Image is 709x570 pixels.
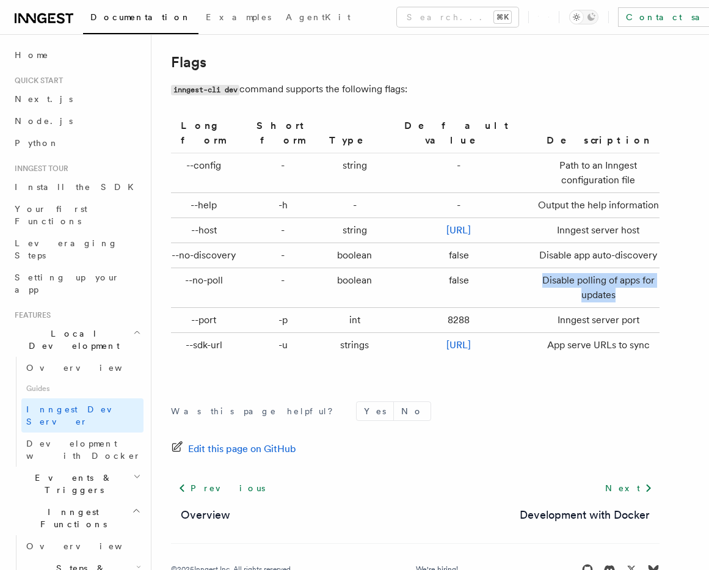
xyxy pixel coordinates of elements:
a: [URL] [446,339,471,351]
strong: Description [547,134,650,146]
span: Overview [26,541,152,551]
a: Node.js [10,110,144,132]
a: Inngest Dev Server [21,398,144,433]
a: Install the SDK [10,176,144,198]
td: --port [171,308,242,333]
span: Install the SDK [15,182,141,192]
button: Inngest Functions [10,501,144,535]
span: Edit this page on GitHub [188,440,296,458]
a: Next [598,477,660,499]
a: Next.js [10,88,144,110]
td: --host [171,218,242,243]
td: strings [324,333,385,358]
div: Local Development [10,357,144,467]
td: false [385,268,533,308]
td: string [324,153,385,193]
a: Overview [181,506,230,524]
span: Node.js [15,116,73,126]
td: - [242,218,324,243]
td: App serve URLs to sync [533,333,660,358]
kbd: ⌘K [494,11,511,23]
td: --help [171,193,242,218]
button: No [394,402,431,420]
button: Local Development [10,323,144,357]
td: Inngest server port [533,308,660,333]
td: --sdk-url [171,333,242,358]
span: Inngest Functions [10,506,132,530]
a: Setting up your app [10,266,144,301]
a: Previous [171,477,272,499]
strong: Short form [256,120,309,146]
a: Overview [21,357,144,379]
td: - [242,243,324,268]
td: - [242,153,324,193]
td: boolean [324,268,385,308]
strong: Type [329,134,380,146]
span: Overview [26,363,152,373]
a: [URL] [446,224,471,236]
p: Was this page helpful? [171,405,341,417]
span: Inngest Dev Server [26,404,131,426]
td: - [324,193,385,218]
td: boolean [324,243,385,268]
td: Disable app auto-discovery [533,243,660,268]
span: Features [10,310,51,320]
td: string [324,218,385,243]
a: Examples [198,4,278,33]
code: inngest-cli dev [171,85,239,95]
a: Home [10,44,144,66]
span: Local Development [10,327,133,352]
a: Leveraging Steps [10,232,144,266]
span: Guides [21,379,144,398]
td: --config [171,153,242,193]
span: Python [15,138,59,148]
span: Development with Docker [26,439,141,461]
a: Development with Docker [520,506,650,524]
span: Inngest tour [10,164,68,174]
span: AgentKit [286,12,351,22]
td: -u [242,333,324,358]
span: Events & Triggers [10,472,133,496]
a: Development with Docker [21,433,144,467]
td: Path to an Inngest configuration file [533,153,660,193]
td: false [385,243,533,268]
td: int [324,308,385,333]
td: - [242,268,324,308]
strong: Long form [181,120,227,146]
td: --no-poll [171,268,242,308]
button: Events & Triggers [10,467,144,501]
a: Your first Functions [10,198,144,232]
a: Flags [171,54,206,71]
td: -p [242,308,324,333]
p: command supports the following flags: [171,81,660,98]
span: Next.js [15,94,73,104]
td: Inngest server host [533,218,660,243]
span: Quick start [10,76,63,86]
td: -h [242,193,324,218]
button: Toggle dark mode [569,10,598,24]
strong: Default value [404,120,514,146]
span: Examples [206,12,271,22]
td: Output the help information [533,193,660,218]
td: - [385,193,533,218]
a: AgentKit [278,4,358,33]
a: Overview [21,535,144,557]
td: Disable polling of apps for updates [533,268,660,308]
span: Leveraging Steps [15,238,118,260]
td: 8288 [385,308,533,333]
a: Python [10,132,144,154]
a: Documentation [83,4,198,34]
button: Yes [357,402,393,420]
span: Home [15,49,49,61]
span: Documentation [90,12,191,22]
button: Search...⌘K [397,7,518,27]
td: - [385,153,533,193]
span: Setting up your app [15,272,120,294]
td: --no-discovery [171,243,242,268]
a: Edit this page on GitHub [171,440,296,458]
span: Your first Functions [15,204,87,226]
